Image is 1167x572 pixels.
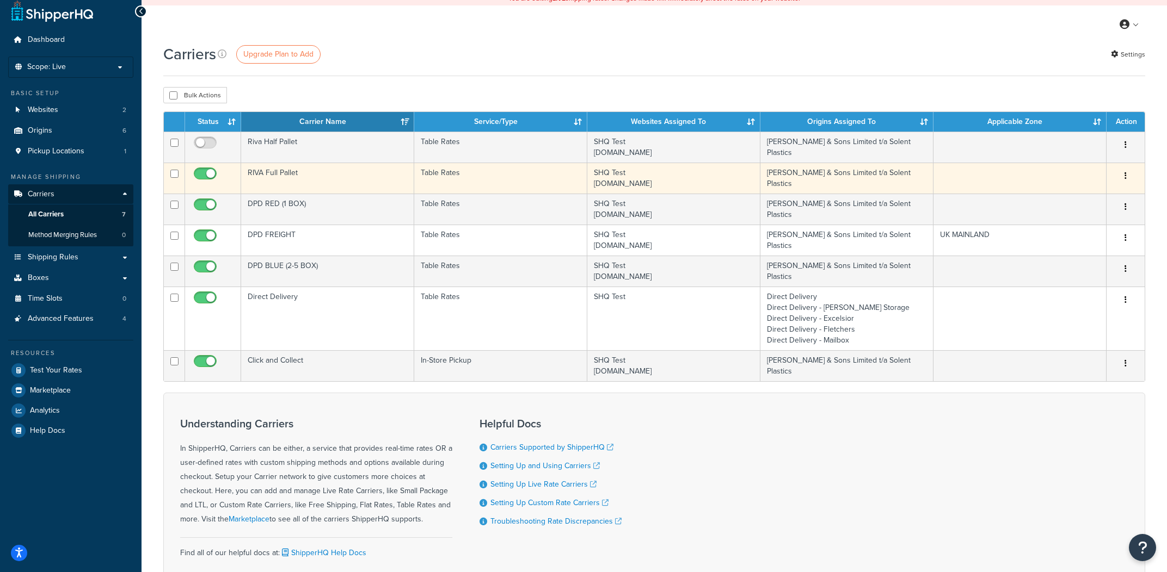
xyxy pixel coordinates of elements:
[414,163,587,194] td: Table Rates
[8,121,133,141] li: Origins
[587,225,760,256] td: SHQ Test [DOMAIN_NAME]
[180,537,452,560] div: Find all of our helpful docs at:
[587,163,760,194] td: SHQ Test [DOMAIN_NAME]
[241,194,414,225] td: DPD RED (1 BOX)
[8,421,133,440] li: Help Docs
[185,112,241,132] th: Status: activate to sort column ascending
[28,147,84,156] span: Pickup Locations
[229,513,269,525] a: Marketplace
[587,194,760,225] td: SHQ Test [DOMAIN_NAME]
[124,147,126,156] span: 1
[28,210,64,219] span: All Carriers
[8,309,133,329] li: Advanced Features
[490,478,597,490] a: Setting Up Live Rate Carriers
[587,256,760,287] td: SHQ Test [DOMAIN_NAME]
[241,163,414,194] td: RIVA Full Pallet
[243,48,314,60] span: Upgrade Plan to Add
[30,426,65,436] span: Help Docs
[163,43,216,65] h1: Carriers
[8,401,133,420] li: Analytics
[241,132,414,163] td: Riva Half Pallet
[1129,534,1156,561] button: Open Resource Center
[236,45,321,64] a: Upgrade Plan to Add
[122,314,126,324] span: 4
[28,126,52,135] span: Origins
[8,141,133,161] li: Pickup Locations
[28,253,78,262] span: Shipping Rules
[28,294,63,303] span: Time Slots
[241,287,414,350] td: Direct Delivery
[8,141,133,161] a: Pickup Locations 1
[8,184,133,246] li: Carriers
[280,547,366,558] a: ShipperHQ Help Docs
[241,350,414,381] td: Click and Collect
[587,132,760,163] td: SHQ Test [DOMAIN_NAME]
[28,231,97,240] span: Method Merging Rules
[587,287,760,350] td: SHQ Test
[8,349,133,358] div: Resources
[28,190,54,199] span: Carriers
[1111,47,1145,62] a: Settings
[760,256,933,287] td: [PERSON_NAME] & Sons Limited t/a Solent Plastics
[490,515,622,527] a: Troubleshooting Rate Discrepancies
[8,289,133,309] a: Time Slots 0
[490,497,609,508] a: Setting Up Custom Rate Carriers
[414,132,587,163] td: Table Rates
[8,268,133,288] a: Boxes
[760,194,933,225] td: [PERSON_NAME] & Sons Limited t/a Solent Plastics
[241,112,414,132] th: Carrier Name: activate to sort column ascending
[30,366,82,375] span: Test Your Rates
[8,247,133,268] a: Shipping Rules
[30,406,60,415] span: Analytics
[8,100,133,120] li: Websites
[180,418,452,430] h3: Understanding Carriers
[122,294,126,303] span: 0
[8,30,133,50] a: Dashboard
[8,204,133,225] li: All Carriers
[414,350,587,381] td: In-Store Pickup
[122,105,126,115] span: 2
[480,418,622,430] h3: Helpful Docs
[163,87,227,103] button: Bulk Actions
[587,350,760,381] td: SHQ Test [DOMAIN_NAME]
[414,225,587,256] td: Table Rates
[8,184,133,204] a: Carriers
[414,112,587,132] th: Service/Type: activate to sort column ascending
[8,309,133,329] a: Advanced Features 4
[122,210,126,219] span: 7
[8,89,133,98] div: Basic Setup
[933,112,1107,132] th: Applicable Zone: activate to sort column ascending
[28,105,58,115] span: Websites
[1107,112,1145,132] th: Action
[760,225,933,256] td: [PERSON_NAME] & Sons Limited t/a Solent Plastics
[760,163,933,194] td: [PERSON_NAME] & Sons Limited t/a Solent Plastics
[490,460,600,471] a: Setting Up and Using Carriers
[760,287,933,350] td: Direct Delivery Direct Delivery - [PERSON_NAME] Storage Direct Delivery - Excelsior Direct Delive...
[180,418,452,526] div: In ShipperHQ, Carriers can be either, a service that provides real-time rates OR a user-defined r...
[8,100,133,120] a: Websites 2
[8,204,133,225] a: All Carriers 7
[8,225,133,245] a: Method Merging Rules 0
[122,231,126,240] span: 0
[8,172,133,182] div: Manage Shipping
[241,225,414,256] td: DPD FREIGHT
[28,35,65,45] span: Dashboard
[760,132,933,163] td: [PERSON_NAME] & Sons Limited t/a Solent Plastics
[8,381,133,400] li: Marketplace
[241,256,414,287] td: DPD BLUE (2-5 BOX)
[8,360,133,380] a: Test Your Rates
[414,256,587,287] td: Table Rates
[587,112,760,132] th: Websites Assigned To: activate to sort column ascending
[30,386,71,395] span: Marketplace
[760,350,933,381] td: [PERSON_NAME] & Sons Limited t/a Solent Plastics
[490,442,613,453] a: Carriers Supported by ShipperHQ
[28,314,94,324] span: Advanced Features
[122,126,126,135] span: 6
[27,63,66,72] span: Scope: Live
[8,225,133,245] li: Method Merging Rules
[28,273,49,283] span: Boxes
